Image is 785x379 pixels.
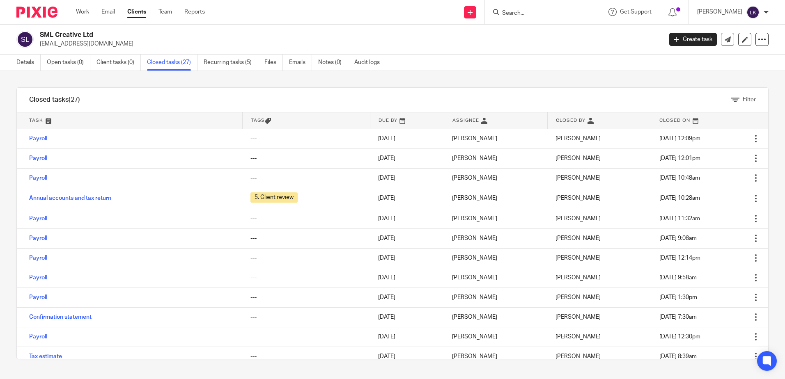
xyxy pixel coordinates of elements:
span: [PERSON_NAME] [555,295,601,300]
div: --- [250,293,362,301]
span: [DATE] 12:01pm [659,155,700,161]
th: Tags [242,112,370,129]
a: Files [264,55,283,71]
div: --- [250,254,362,262]
a: Open tasks (0) [47,55,90,71]
span: [PERSON_NAME] [555,136,601,142]
div: --- [250,333,362,341]
a: Audit logs [354,55,386,71]
div: --- [250,352,362,361]
a: Create task [669,33,717,46]
a: Payroll [29,235,47,241]
td: [DATE] [370,188,444,209]
h1: Closed tasks [29,96,80,104]
td: [PERSON_NAME] [444,168,547,188]
a: Client tasks (0) [96,55,141,71]
td: [PERSON_NAME] [444,209,547,228]
span: [PERSON_NAME] [555,255,601,261]
td: [DATE] [370,327,444,347]
span: [PERSON_NAME] [555,314,601,320]
span: [DATE] 1:30pm [659,295,697,300]
a: Recurring tasks (5) [204,55,258,71]
a: Closed tasks (27) [147,55,197,71]
span: [DATE] 12:30pm [659,334,700,340]
span: [PERSON_NAME] [555,275,601,281]
p: [EMAIL_ADDRESS][DOMAIN_NAME] [40,40,657,48]
span: (27) [69,96,80,103]
img: svg%3E [16,31,34,48]
span: [PERSON_NAME] [555,235,601,241]
span: [DATE] 10:28am [659,195,700,201]
td: [DATE] [370,129,444,148]
img: svg%3E [746,6,760,19]
td: [DATE] [370,148,444,168]
span: [PERSON_NAME] [555,334,601,340]
a: Team [158,8,172,16]
td: [PERSON_NAME] [444,268,547,288]
a: Payroll [29,175,47,181]
td: [PERSON_NAME] [444,347,547,366]
div: --- [250,234,362,242]
a: Clients [127,8,146,16]
div: --- [250,174,362,182]
td: [DATE] [370,209,444,228]
a: Tax estimate [29,354,62,359]
td: [DATE] [370,248,444,268]
span: [PERSON_NAME] [555,175,601,181]
span: [DATE] 11:32am [659,216,700,221]
a: Payroll [29,295,47,300]
td: [PERSON_NAME] [444,288,547,307]
a: Payroll [29,255,47,261]
span: [PERSON_NAME] [555,195,601,201]
a: Confirmation statement [29,314,92,320]
a: Work [76,8,89,16]
span: [DATE] 9:58am [659,275,697,281]
td: [DATE] [370,347,444,366]
a: Payroll [29,334,47,340]
a: Details [16,55,41,71]
td: [PERSON_NAME] [444,228,547,248]
td: [PERSON_NAME] [444,148,547,168]
p: [PERSON_NAME] [697,8,742,16]
a: Payroll [29,216,47,221]
td: [PERSON_NAME] [444,248,547,268]
td: [DATE] [370,288,444,307]
h2: SML Creative Ltd [40,31,533,39]
span: [PERSON_NAME] [555,354,601,359]
a: Emails [289,55,312,71]
img: Pixie [16,7,57,18]
td: [PERSON_NAME] [444,188,547,209]
a: Payroll [29,136,47,142]
td: [DATE] [370,228,444,248]
a: Payroll [29,275,47,281]
span: [DATE] 10:48am [659,175,700,181]
div: --- [250,313,362,321]
span: 5. Client review [250,192,298,203]
div: --- [250,154,362,162]
span: [DATE] 12:14pm [659,255,700,261]
a: Notes (0) [318,55,348,71]
span: [DATE] 9:08am [659,235,697,241]
span: [PERSON_NAME] [555,155,601,161]
td: [PERSON_NAME] [444,307,547,327]
div: --- [250,135,362,143]
a: Email [101,8,115,16]
span: Filter [743,97,756,103]
span: [DATE] 7:30am [659,314,697,320]
a: Annual accounts and tax return [29,195,111,201]
span: Get Support [620,9,652,15]
a: Reports [184,8,205,16]
td: [DATE] [370,168,444,188]
input: Search [501,10,575,17]
div: --- [250,215,362,223]
span: [DATE] 8:39am [659,354,697,359]
span: [DATE] 12:09pm [659,136,700,142]
a: Payroll [29,155,47,161]
span: [PERSON_NAME] [555,216,601,221]
div: --- [250,274,362,282]
td: [DATE] [370,268,444,288]
td: [PERSON_NAME] [444,327,547,347]
td: [PERSON_NAME] [444,129,547,148]
td: [DATE] [370,307,444,327]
